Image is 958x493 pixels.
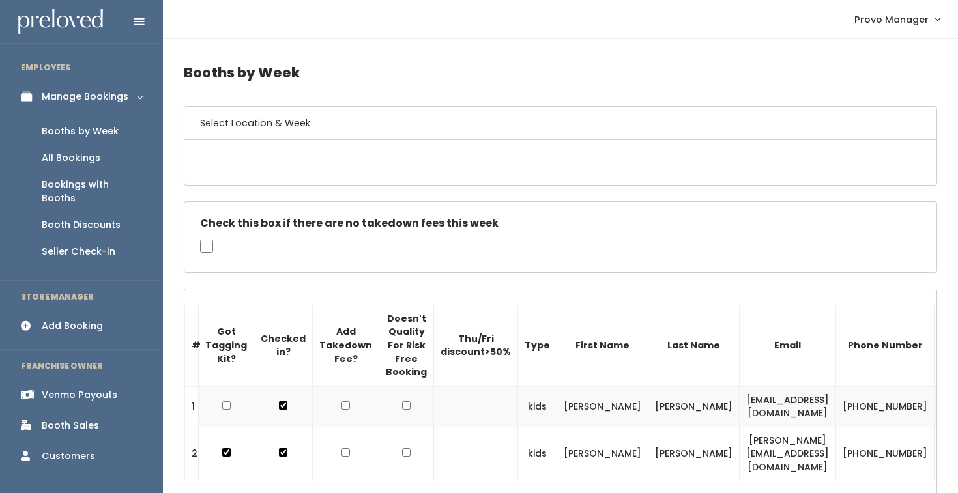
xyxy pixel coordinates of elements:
td: kids [518,427,557,481]
th: Phone Number [836,305,935,386]
td: [PERSON_NAME] [557,427,648,481]
td: 2 [185,427,199,481]
div: All Bookings [42,151,100,165]
div: Booth Sales [42,419,99,432]
div: Add Booking [42,319,103,333]
th: Doesn't Quality For Risk Free Booking [379,305,434,386]
th: Add Takedown Fee? [313,305,379,386]
td: kids [518,386,557,427]
th: Last Name [648,305,740,386]
div: Booth Discounts [42,218,121,232]
div: Seller Check-in [42,245,115,259]
div: Manage Bookings [42,90,128,104]
a: Provo Manager [841,5,953,33]
h5: Check this box if there are no takedown fees this week [200,218,921,229]
th: Checked in? [254,305,313,386]
td: [EMAIL_ADDRESS][DOMAIN_NAME] [740,386,836,427]
span: Provo Manager [854,12,929,27]
th: Thu/Fri discount>50% [434,305,518,386]
th: First Name [557,305,648,386]
td: [PHONE_NUMBER] [836,386,935,427]
h6: Select Location & Week [184,107,936,140]
div: Booths by Week [42,124,119,138]
img: preloved logo [18,9,103,35]
td: 1 [185,386,199,427]
td: [PERSON_NAME] [648,427,740,481]
td: [PERSON_NAME] [648,386,740,427]
th: Email [740,305,836,386]
td: [PERSON_NAME][EMAIL_ADDRESS][DOMAIN_NAME] [740,427,836,481]
h4: Booths by Week [184,55,937,91]
th: # [185,305,199,386]
div: Venmo Payouts [42,388,117,402]
div: Bookings with Booths [42,178,142,205]
td: [PHONE_NUMBER] [836,427,935,481]
th: Type [518,305,557,386]
td: [PERSON_NAME] [557,386,648,427]
th: Got Tagging Kit? [199,305,254,386]
div: Customers [42,449,95,463]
